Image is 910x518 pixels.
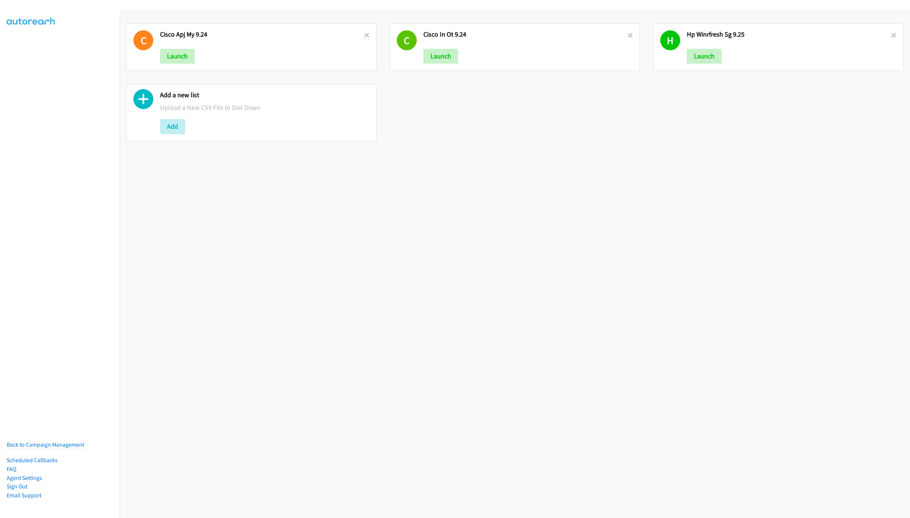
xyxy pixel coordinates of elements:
[423,49,458,64] button: Launch
[7,457,58,464] a: Scheduled Callbacks
[660,30,680,50] h1: H
[687,49,722,64] button: Launch
[687,30,891,39] h2: Hp Winrfresh Sg 9.25
[133,30,153,50] h1: C
[160,49,195,64] button: Launch
[7,465,16,473] a: FAQ
[160,91,369,99] h2: Add a new list
[7,474,42,481] a: Agent Settings
[7,483,27,490] a: Sign Out
[7,492,41,499] a: Email Support
[160,102,369,112] p: Upload a New CSV File to Dial Down
[397,30,417,50] h1: C
[160,119,185,134] button: Add
[160,30,364,39] h2: Cisco Apj My 9.24
[423,30,628,39] h2: Cisco In Ot 9.24
[7,441,84,448] a: Back to Campaign Management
